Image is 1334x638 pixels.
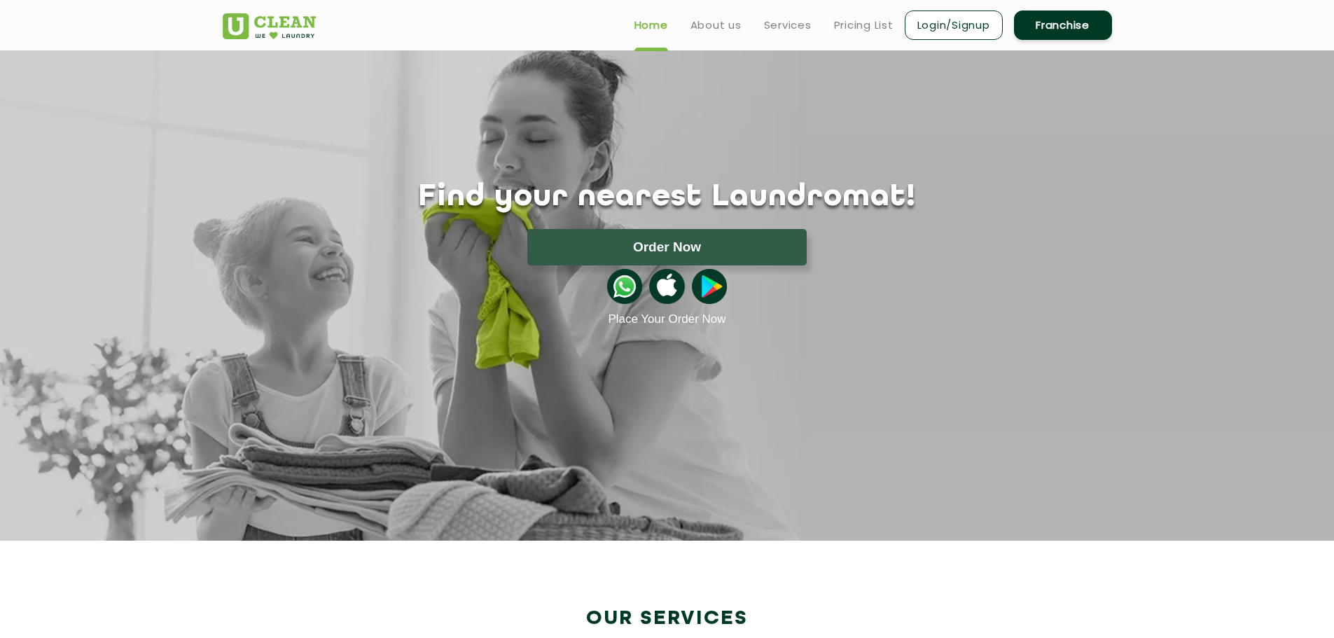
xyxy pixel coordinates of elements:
h1: Find your nearest Laundromat! [212,180,1123,215]
img: whatsappicon.png [607,269,642,304]
a: Place Your Order Now [608,312,725,326]
h2: Our Services [223,607,1112,630]
a: Services [764,17,812,34]
img: apple-icon.png [649,269,684,304]
a: Pricing List [834,17,894,34]
a: Franchise [1014,11,1112,40]
a: Home [634,17,668,34]
button: Order Now [527,229,807,265]
a: Login/Signup [905,11,1003,40]
img: UClean Laundry and Dry Cleaning [223,13,316,39]
img: playstoreicon.png [692,269,727,304]
a: About us [690,17,742,34]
